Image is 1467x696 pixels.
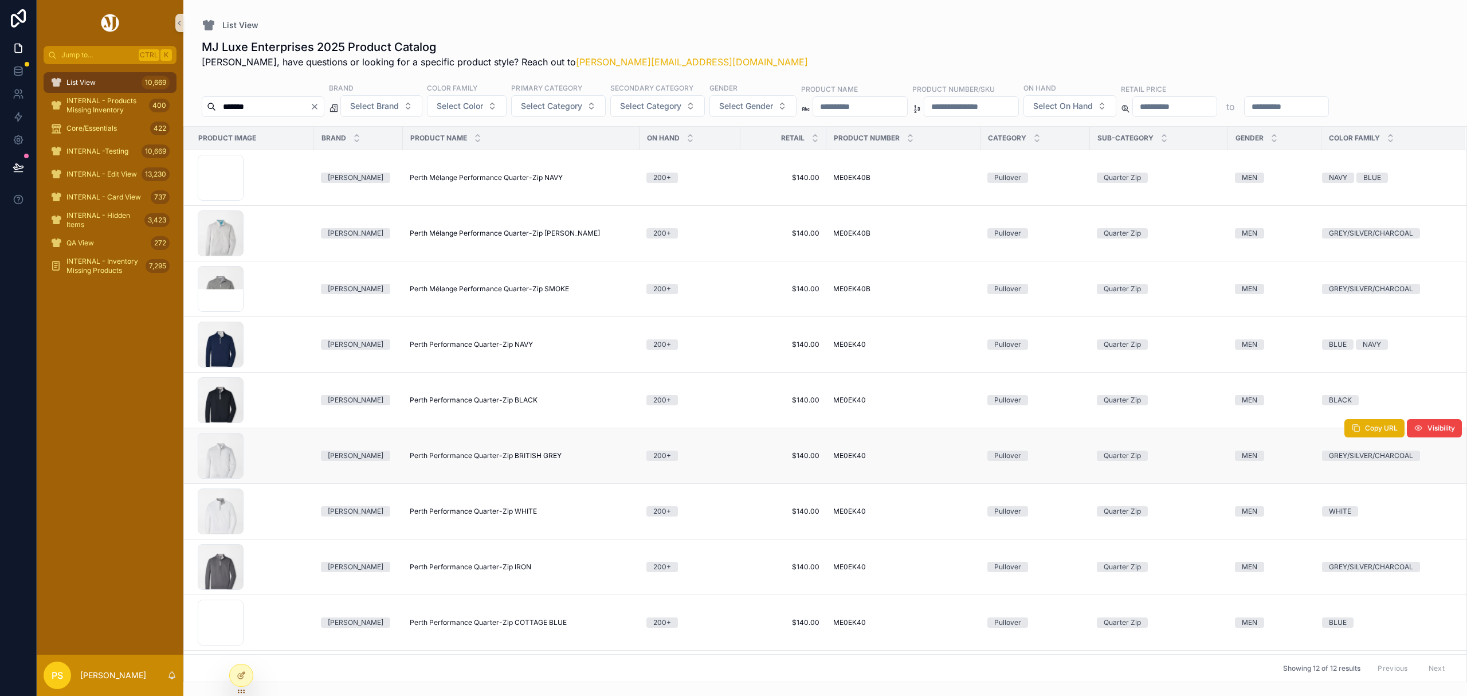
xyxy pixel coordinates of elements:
[1235,284,1315,294] a: MEN
[328,173,383,183] div: [PERSON_NAME]
[987,506,1083,517] a: Pullover
[987,617,1083,628] a: Pullover
[321,284,396,294] a: [PERSON_NAME]
[1322,339,1452,350] a: BLUENAVY
[781,134,805,143] span: Retail
[151,190,170,204] div: 737
[321,395,396,405] a: [PERSON_NAME]
[511,83,582,93] label: Primary Category
[511,95,606,117] button: Select Button
[833,618,974,627] a: ME0EK40
[139,49,159,61] span: Ctrl
[646,562,733,572] a: 200+
[994,228,1021,238] div: Pullover
[1242,395,1257,405] div: MEN
[833,284,870,294] span: ME0EK40B
[44,164,176,185] a: INTERNAL - Edit View13,230
[833,396,866,405] span: ME0EK40
[1104,451,1141,461] div: Quarter Zip
[52,668,63,682] span: PS
[1033,100,1093,112] span: Select On Hand
[994,173,1021,183] div: Pullover
[66,124,117,133] span: Core/Essentials
[427,95,507,117] button: Select Button
[747,451,819,460] a: $140.00
[1329,506,1351,517] div: WHITE
[646,173,733,183] a: 200+
[1329,228,1413,238] div: GREY/SILVER/CHARCOAL
[321,228,396,238] a: [PERSON_NAME]
[987,562,1083,572] a: Pullover
[994,562,1021,572] div: Pullover
[747,340,819,349] a: $140.00
[747,284,819,294] span: $140.00
[1344,419,1405,437] button: Copy URL
[747,507,819,516] a: $140.00
[44,46,176,64] button: Jump to...CtrlK
[410,451,633,460] a: Perth Performance Quarter-Zip BRITISH GREY
[410,396,633,405] a: Perth Performance Quarter-Zip BLACK
[410,284,633,294] a: Perth Mélange Performance Quarter-Zip SMOKE
[1242,617,1257,628] div: MEN
[1329,173,1347,183] div: NAVY
[1242,562,1257,572] div: MEN
[1226,100,1235,114] p: to
[1104,228,1141,238] div: Quarter Zip
[66,257,141,275] span: INTERNAL - Inventory Missing Products
[987,173,1083,183] a: Pullover
[1407,419,1462,437] button: Visibility
[80,670,146,681] p: [PERSON_NAME]
[328,284,383,294] div: [PERSON_NAME]
[1235,134,1264,143] span: Gender
[833,451,866,460] span: ME0EK40
[44,210,176,230] a: INTERNAL - Hidden Items3,423
[410,173,633,182] a: Perth Mélange Performance Quarter-Zip NAVY
[994,284,1021,294] div: Pullover
[321,506,396,517] a: [PERSON_NAME]
[44,187,176,208] a: INTERNAL - Card View737
[1104,284,1141,294] div: Quarter Zip
[44,72,176,93] a: List View10,669
[44,256,176,276] a: INTERNAL - Inventory Missing Products7,295
[1322,395,1452,405] a: BLACK
[833,562,974,572] a: ME0EK40
[1283,664,1360,673] span: Showing 12 of 12 results
[653,562,671,572] div: 200+
[1242,451,1257,461] div: MEN
[410,396,538,405] span: Perth Performance Quarter-Zip BLACK
[328,617,383,628] div: [PERSON_NAME]
[1104,506,1141,517] div: Quarter Zip
[1242,284,1257,294] div: MEN
[1329,284,1413,294] div: GREY/SILVER/CHARCOAL
[350,100,399,112] span: Select Brand
[653,284,671,294] div: 200+
[653,228,671,238] div: 200+
[833,340,974,349] a: ME0EK40
[994,451,1021,461] div: Pullover
[833,284,974,294] a: ME0EK40B
[521,100,582,112] span: Select Category
[647,134,680,143] span: On Hand
[410,134,467,143] span: Product Name
[1097,617,1221,628] a: Quarter Zip
[410,618,633,627] a: Perth Performance Quarter-Zip COTTAGE BLUE
[410,451,562,460] span: Perth Performance Quarter-Zip BRITISH GREY
[340,95,422,117] button: Select Button
[142,167,170,181] div: 13,230
[328,506,383,517] div: [PERSON_NAME]
[1097,134,1154,143] span: Sub-Category
[410,618,567,627] span: Perth Performance Quarter-Zip COTTAGE BLUE
[1121,84,1166,94] label: Retail Price
[410,284,569,294] span: Perth Mélange Performance Quarter-Zip SMOKE
[1097,395,1221,405] a: Quarter Zip
[747,396,819,405] span: $140.00
[987,228,1083,238] a: Pullover
[162,50,171,60] span: K
[328,562,383,572] div: [PERSON_NAME]
[66,96,144,115] span: INTERNAL - Products Missing Inventory
[142,144,170,158] div: 10,669
[44,141,176,162] a: INTERNAL -Testing10,669
[1363,173,1381,183] div: BLUE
